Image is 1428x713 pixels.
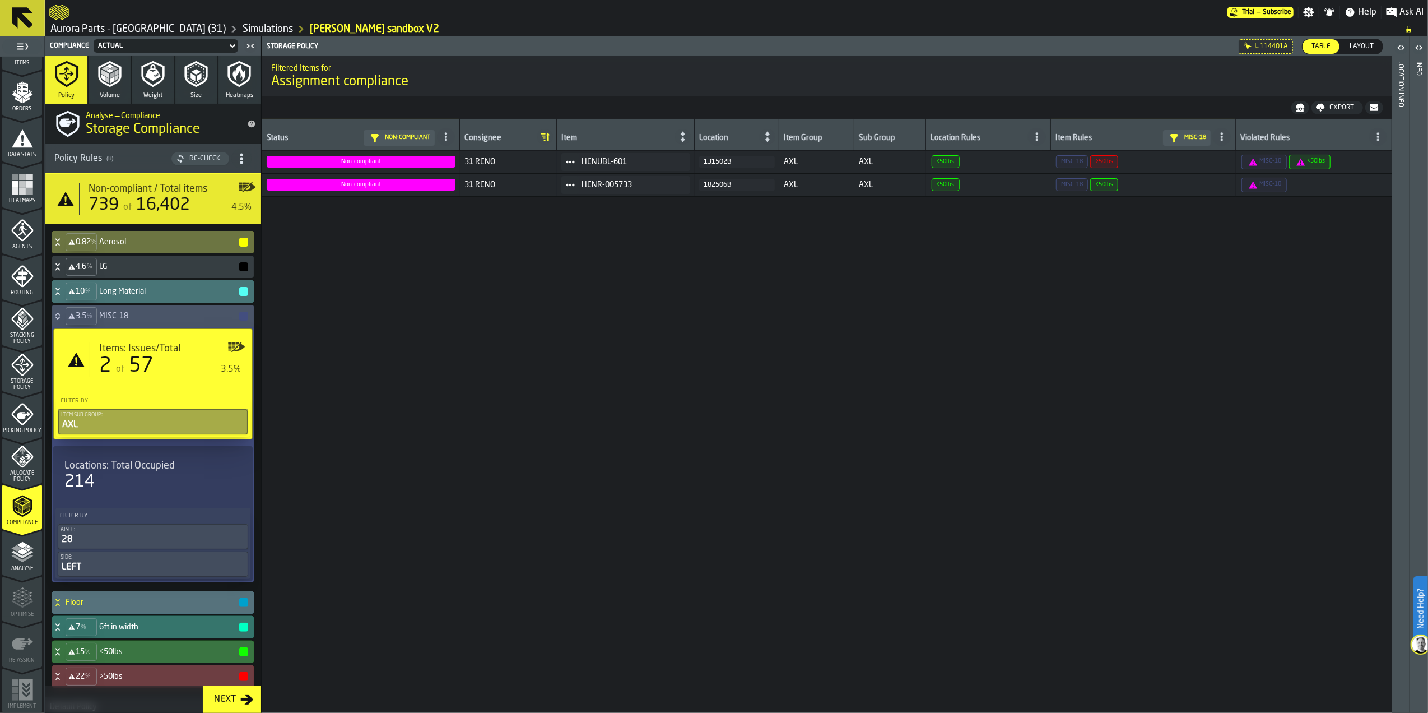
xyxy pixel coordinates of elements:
button: button-131502B [699,156,775,168]
div: 3.5% [221,363,241,376]
span: Orders [2,106,42,112]
span: Assignment Compliance Rule [1090,155,1118,168]
button: button-Re-Check [171,152,229,165]
span: Assignment Compliance Rule [1056,155,1088,168]
div: LEFT [61,561,245,574]
label: button-toggle-Open [1411,39,1427,59]
span: 16,402 [136,197,190,214]
span: % [85,673,91,680]
span: AXL [784,158,850,166]
h4: <50lbs [99,647,238,656]
span: Implement [2,703,42,710]
div: Title [99,342,241,355]
span: 31 RENO [464,180,552,189]
span: Heatmaps [2,198,42,204]
button: button- [239,598,248,607]
div: Floor [52,591,249,614]
span: Weight [143,92,162,99]
span: Layout [1345,41,1378,52]
span: 7 [76,623,80,632]
div: thumb [1341,39,1383,54]
span: AXL [784,180,850,189]
span: — [1257,8,1260,16]
span: Non-compliant [385,134,430,141]
div: 2 [99,355,111,377]
span: 0.82 [76,238,91,247]
span: Allocate Policy [2,470,42,483]
button: button-Next [203,686,261,713]
div: Storage Policy [264,43,829,50]
div: PolicyFilterItem-Aisle [58,524,248,549]
div: stat-Non-compliant / Total items [45,174,261,224]
div: Sub Group [859,133,921,145]
label: button-toggle-Show on Map [238,174,256,224]
li: menu Picking Policy [2,392,42,437]
span: Compliance [2,520,42,526]
label: button-switch-multi-Table [1302,39,1340,54]
label: button-toggle-Settings [1299,7,1319,18]
span: of [116,365,124,374]
span: Trial [1242,8,1254,16]
h4: >50lbs [99,672,238,681]
div: title-Storage Compliance [45,104,261,144]
span: Analyse [2,566,42,572]
span: Ask AI [1399,6,1424,19]
button: button- [1365,101,1383,114]
span: Assignment Compliance Status [267,179,455,191]
h2: Sub Title [86,109,238,121]
span: 57 [129,356,154,376]
span: MISC-18 [1184,134,1206,141]
button: button- [239,287,248,296]
li: menu Orders [2,71,42,115]
div: hide filter [368,132,385,143]
button: Aisle:28 [58,524,248,549]
div: stat-Locations: Total Occupied [55,451,250,501]
span: 114401A [1260,43,1288,50]
li: menu Heatmaps [2,163,42,207]
div: Location Info [1397,59,1405,710]
span: Assignment Compliance Status [267,156,455,168]
button: button- [239,262,248,271]
span: Table [1307,41,1335,52]
span: HENUBL-601 [582,158,681,166]
div: 4.5% [231,201,252,214]
button: button- [239,312,248,321]
span: Items: Issues/Total [99,342,180,355]
div: Title [89,183,252,195]
span: Re-assign [2,658,42,664]
label: Filter By [58,510,248,522]
span: Non-compliant / Total items [89,183,207,195]
div: Menu Subscription [1227,7,1294,18]
div: Long Material [52,280,249,303]
h4: Aerosol [99,238,238,247]
li: menu Allocate Policy [2,438,42,483]
li: menu Optimise [2,576,42,621]
li: menu Storage Policy [2,346,42,391]
div: 131502B [704,158,770,166]
a: link-to-/wh/i/aa2e4adb-2cd5-4688-aa4a-ec82bcf75d46/pricing/ [1227,7,1294,18]
button: button- [239,238,248,247]
header: Info [1410,36,1427,713]
div: title-Assignment compliance [262,56,1392,96]
span: Assignment Compliance Rule [932,178,960,191]
span: 10 [76,287,85,296]
button: button- [1291,101,1309,114]
span: Assignment Compliance Rule [1241,155,1287,169]
span: Stacking Policy [2,332,42,345]
span: 4.6 [76,262,86,271]
div: Title [64,460,241,472]
li: menu Routing [2,254,42,299]
label: button-toggle-Notifications [1319,7,1339,18]
span: 31 RENO [464,158,552,166]
div: <50lbs [52,641,249,663]
a: link-to-/wh/i/aa2e4adb-2cd5-4688-aa4a-ec82bcf75d46/simulations/ddc1f488-ea1a-4152-8866-aebd631c2032 [310,23,439,35]
label: Filter By [58,395,248,407]
span: Size [190,92,202,99]
span: % [87,263,92,271]
div: stat-Items: Issues/Total [56,334,250,386]
h4: LG [99,262,238,271]
span: Assignment Compliance Rule [1090,178,1118,191]
div: Item [561,133,674,145]
div: Item Sub Group: [61,412,245,418]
